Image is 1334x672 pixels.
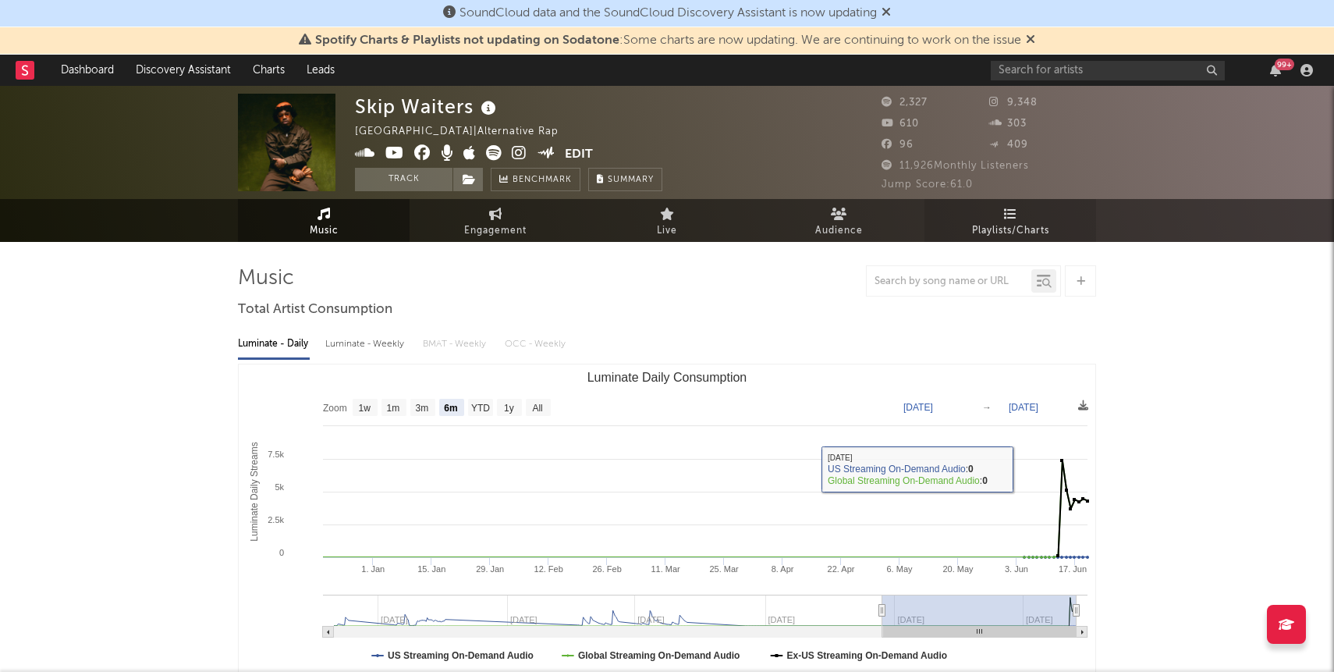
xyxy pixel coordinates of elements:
button: 99+ [1270,64,1281,76]
span: Dismiss [1026,34,1035,47]
text: 26. Feb [592,564,621,574]
input: Search by song name or URL [867,276,1031,288]
span: Jump Score: 61.0 [882,180,973,190]
span: 610 [882,119,919,129]
text: 8. Apr [772,564,794,574]
a: Benchmark [491,168,580,191]
span: Benchmark [513,171,572,190]
a: Dashboard [50,55,125,86]
text: 0 [279,548,284,557]
span: Music [310,222,339,240]
text: All [532,403,542,414]
button: Summary [588,168,662,191]
text: 15. Jan [417,564,445,574]
a: Engagement [410,199,581,242]
span: Spotify Charts & Playlists not updating on Sodatone [315,34,619,47]
text: 7.5k [268,450,284,459]
text: 5k [275,482,284,492]
span: 409 [989,140,1028,150]
text: 2.5k [268,515,284,524]
span: Total Artist Consumption [238,300,392,319]
text: → [982,402,992,413]
span: : Some charts are now updating. We are continuing to work on the issue [315,34,1021,47]
text: US Streaming On-Demand Audio [388,650,534,661]
span: Playlists/Charts [972,222,1049,240]
div: 99 + [1275,59,1294,70]
text: 1. Jan [361,564,385,574]
text: Ex-US Streaming On-Demand Audio [787,650,948,661]
a: Live [581,199,753,242]
div: Luminate - Daily [238,331,310,357]
span: Summary [608,176,654,184]
span: 9,348 [989,98,1038,108]
span: 303 [989,119,1027,129]
input: Search for artists [991,61,1225,80]
text: 1m [387,403,400,414]
span: Audience [815,222,863,240]
text: 1w [359,403,371,414]
text: 20. May [942,564,974,574]
a: Leads [296,55,346,86]
text: Zoom [323,403,347,414]
a: Discovery Assistant [125,55,242,86]
text: Luminate Daily Consumption [587,371,747,384]
text: [DATE] [903,402,933,413]
text: 29. Jan [476,564,504,574]
text: [DATE] [1009,402,1038,413]
text: Global Streaming On-Demand Audio [578,650,740,661]
div: Luminate - Weekly [325,331,407,357]
text: Luminate Daily Streams [249,442,260,541]
span: 11,926 Monthly Listeners [882,161,1029,171]
span: 96 [882,140,914,150]
text: 11. Mar [651,564,680,574]
div: [GEOGRAPHIC_DATA] | Alternative Rap [355,123,577,141]
text: 25. Mar [709,564,739,574]
a: Audience [753,199,924,242]
text: YTD [471,403,490,414]
text: 6m [444,403,457,414]
a: Playlists/Charts [924,199,1096,242]
text: 6. May [887,564,914,574]
span: Dismiss [882,7,891,20]
text: 12. Feb [534,564,563,574]
span: Engagement [464,222,527,240]
text: 17. Jun [1059,564,1087,574]
text: 3m [416,403,429,414]
span: SoundCloud data and the SoundCloud Discovery Assistant is now updating [459,7,877,20]
button: Edit [565,145,593,165]
text: 3. Jun [1005,564,1028,574]
span: 2,327 [882,98,928,108]
a: Charts [242,55,296,86]
a: Music [238,199,410,242]
text: 1y [504,403,514,414]
span: Live [657,222,677,240]
button: Track [355,168,452,191]
div: Skip Waiters [355,94,500,119]
text: 22. Apr [828,564,855,574]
